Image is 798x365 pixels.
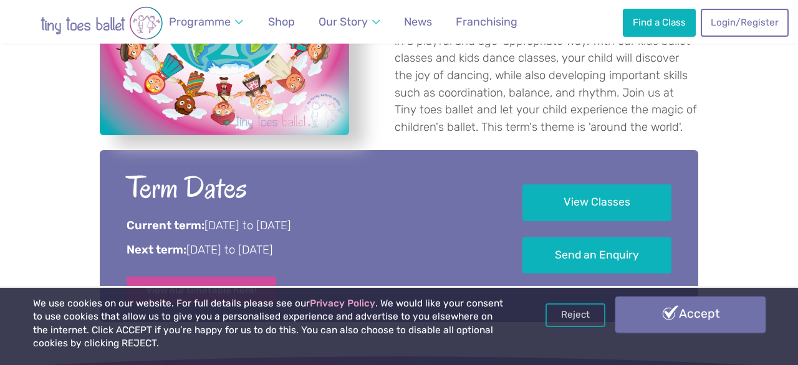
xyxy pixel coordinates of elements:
span: Our Story [319,15,368,28]
a: View Classes [522,184,671,221]
strong: Next term: [127,243,186,257]
a: Our Story [313,8,387,36]
span: News [404,15,432,28]
a: Accept [615,296,766,333]
a: Franchising [450,8,523,36]
h2: Term Dates [127,168,488,207]
strong: Current term: [127,219,204,232]
a: Shop [262,8,300,36]
img: tiny toes ballet [14,6,189,40]
p: [DATE] to [DATE] [127,218,488,234]
a: Programme [163,8,249,36]
a: Login/Register [701,9,788,36]
a: Reject [546,303,605,327]
span: Franchising [456,15,517,28]
a: Privacy Policy [310,298,375,309]
span: Shop [268,15,295,28]
a: News [398,8,438,36]
span: Programme [169,15,231,28]
a: View our timetable here! [127,277,276,304]
p: [DATE] to [DATE] [127,242,488,258]
p: We use cookies on our website. For full details please see our . We would like your consent to us... [33,297,509,351]
a: Send an Enquiry [522,237,671,274]
a: Find a Class [623,9,695,36]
